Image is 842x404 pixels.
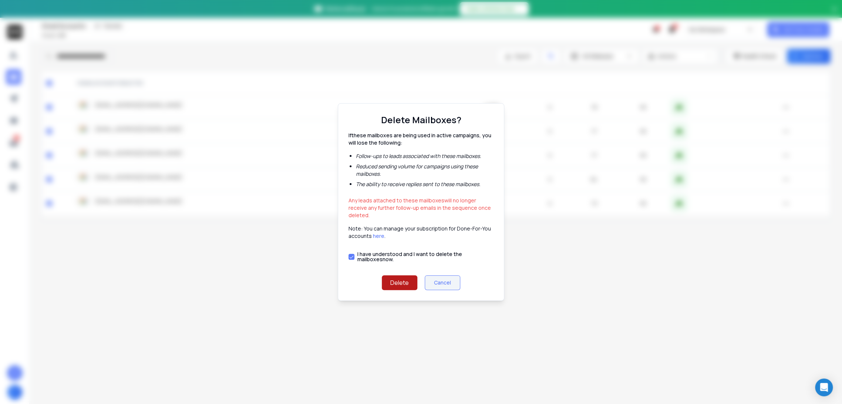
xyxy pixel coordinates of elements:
p: Any leads attached to these mailboxes will no longer receive any further follow-up emails in the ... [348,194,494,219]
p: If these mailboxes are being used in active campaigns, you will lose the following: [348,132,494,147]
p: Note: You can manage your subscription for Done-For-You accounts . [348,225,494,240]
li: Follow-ups to leads associated with these mailboxes . [356,152,494,160]
h1: Delete Mailboxes? [381,114,461,126]
div: Open Intercom Messenger [815,378,833,396]
li: The ability to receive replies sent to these mailboxes . [356,181,494,188]
li: Reduced sending volume for campaigns using these mailboxes . [356,163,494,178]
